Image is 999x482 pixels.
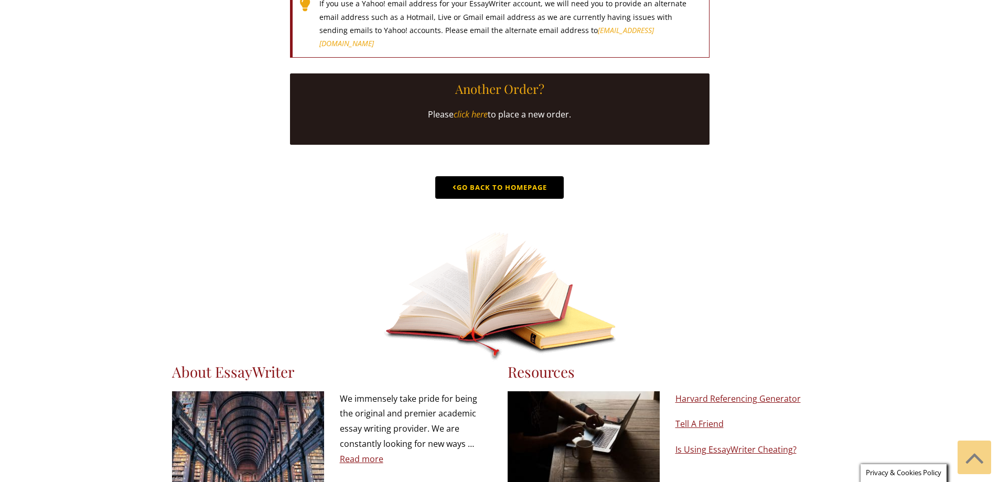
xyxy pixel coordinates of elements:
[298,81,702,97] h5: Another Order?
[382,229,617,363] img: landing-book.png
[340,391,492,467] p: We immensely take pride for being the original and premier academic essay writing provider. We ar...
[340,453,383,465] a: Read more
[508,363,660,381] h3: Resources
[319,25,654,48] a: [EMAIL_ADDRESS][DOMAIN_NAME]
[454,109,488,120] a: click here
[172,363,324,381] h3: About EssayWriter
[435,176,564,199] a: Go Back to Homepage
[428,109,571,120] span: Please to place a new order.
[866,468,941,477] span: Privacy & Cookies Policy
[675,393,801,404] a: Harvard Referencing Generator
[675,418,724,430] a: Tell A Friend
[675,444,797,455] a: Is Using EssayWriter Cheating?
